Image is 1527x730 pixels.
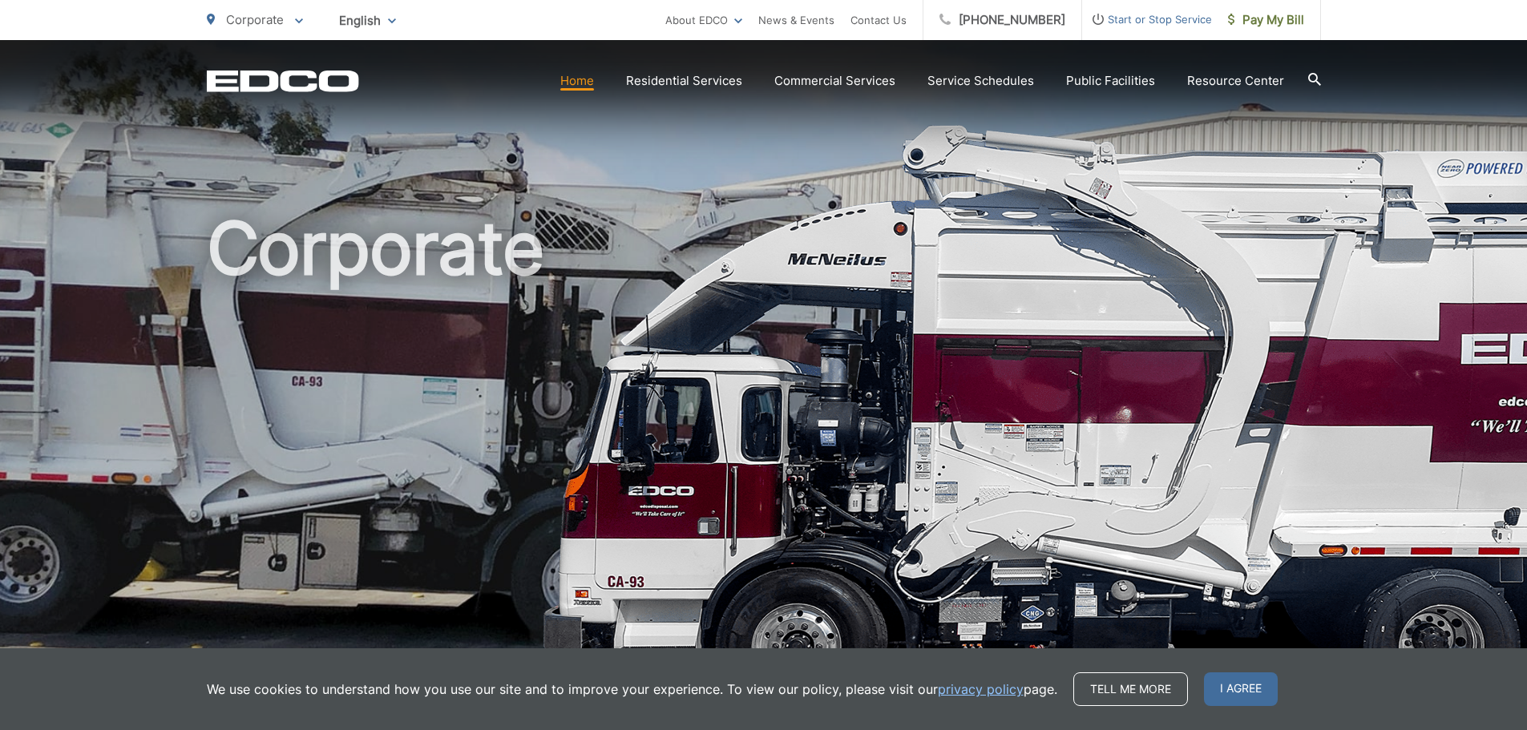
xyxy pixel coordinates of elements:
a: About EDCO [665,10,742,30]
a: Home [560,71,594,91]
p: We use cookies to understand how you use our site and to improve your experience. To view our pol... [207,680,1057,699]
a: Commercial Services [774,71,895,91]
a: Tell me more [1073,672,1188,706]
a: EDCD logo. Return to the homepage. [207,70,359,92]
span: English [327,6,408,34]
a: privacy policy [938,680,1024,699]
a: Public Facilities [1066,71,1155,91]
span: I agree [1204,672,1278,706]
a: Service Schedules [927,71,1034,91]
h1: Corporate [207,208,1321,716]
a: Residential Services [626,71,742,91]
span: Corporate [226,12,284,27]
a: Contact Us [850,10,907,30]
a: Resource Center [1187,71,1284,91]
a: News & Events [758,10,834,30]
span: Pay My Bill [1228,10,1304,30]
